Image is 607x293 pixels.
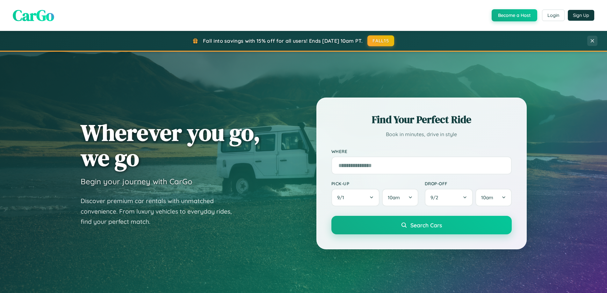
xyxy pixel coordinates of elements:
[331,189,380,206] button: 9/1
[410,222,442,229] span: Search Cars
[542,10,565,21] button: Login
[430,194,441,201] span: 9 / 2
[81,120,260,170] h1: Wherever you go, we go
[203,38,363,44] span: Fall into savings with 15% off for all users! Ends [DATE] 10am PT.
[337,194,347,201] span: 9 / 1
[481,194,493,201] span: 10am
[425,181,512,186] label: Drop-off
[367,35,394,46] button: FALL15
[331,216,512,234] button: Search Cars
[382,189,418,206] button: 10am
[331,113,512,127] h2: Find Your Perfect Ride
[475,189,511,206] button: 10am
[81,196,240,227] p: Discover premium car rentals with unmatched convenience. From luxury vehicles to everyday rides, ...
[425,189,473,206] button: 9/2
[331,181,418,186] label: Pick-up
[81,177,192,186] h3: Begin your journey with CarGo
[331,149,512,154] label: Where
[568,10,594,21] button: Sign Up
[492,9,537,21] button: Become a Host
[331,130,512,139] p: Book in minutes, drive in style
[13,5,54,26] span: CarGo
[388,194,400,201] span: 10am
